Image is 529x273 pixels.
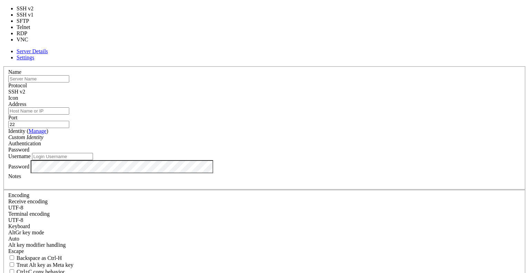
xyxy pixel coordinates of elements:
[8,121,69,128] input: Port Number
[17,255,62,261] span: Backspace as Ctrl-H
[3,121,439,127] x-row: [PhoeNet]: guys help im so cooked
[8,205,521,211] div: UTF-8
[8,147,521,153] div: Password
[3,9,6,15] div: (0, 1)
[3,46,439,52] x-row: [PhoeNet]: i got bored and added ip logging to silksong :3
[8,95,18,101] label: Icon
[8,262,73,268] label: Whether the Alt key acts as a Meta key or as a distinct Alt key.
[3,208,237,214] span: ⌄ [PhoeNet]: the title of my geography lesson is "[PERSON_NAME] and La [PERSON_NAME]"
[8,248,24,254] span: Escape
[8,115,18,120] label: Port
[3,108,439,115] x-row: > [URL][DOMAIN_NAME]
[8,153,31,159] label: Username
[8,128,48,134] label: Identity
[8,75,69,82] input: Server Name
[8,236,521,242] div: Auto
[8,134,521,140] div: Custom Identity
[8,173,21,179] label: Notes
[17,6,42,12] li: SSH v2
[8,140,41,146] label: Authentication
[3,90,439,96] x-row: [yyigkg]: [URL][DOMAIN_NAME]
[10,262,14,267] input: Treat Alt key as Meta key
[3,170,439,177] x-row: [yyigkg]: its a thing in geography I think
[10,255,14,260] input: Backspace as Ctrl-H
[8,69,21,75] label: Name
[17,18,42,24] li: SFTP
[17,55,34,60] a: Settings
[8,205,23,211] span: UTF-8
[8,89,521,95] div: SSH v2
[8,107,69,115] input: Host Name or IP
[3,34,439,40] x-row: [DropDMike75YT]: Imagine 2s being useful, they could never... [+1 attachments]
[8,134,43,140] i: Custom Identity
[8,236,19,242] span: Auto
[29,128,46,134] a: Manage
[8,89,25,95] span: SSH v2
[3,3,439,9] x-row: FATAL ERROR: Host is unreachable
[3,77,439,84] x-row: [IDontKnow]: Good morning and good afternoon chat
[17,48,48,54] a: Server Details
[8,217,23,223] span: UTF-8
[3,65,439,71] x-row: [ACtrix17]: What the fortune telling?
[17,24,42,30] li: Telnet
[3,195,439,202] x-row: [yyigkg]: [+1 attachments]
[8,211,50,217] label: The default terminal encoding. ISO-2022 enables character map translations (like graphics maps). ...
[17,12,42,18] li: SSH v1
[8,192,29,198] label: Encoding
[32,153,93,160] input: Login Username
[27,128,48,134] span: ( )
[35,220,38,226] div: (11, 35)
[3,146,439,152] x-row: [IDontKnow]: The boy and the girl
[3,9,439,15] x-row: [Littleduck]: [+1 attachments]
[8,248,521,254] div: Escape
[8,82,27,88] label: Protocol
[17,30,42,37] li: RDP
[8,230,44,235] label: Set the expected encoding for data received from the host. If the encodings do not match, visual ...
[17,262,73,268] span: Treat Alt key as Meta key
[3,220,439,226] x-row: [PhoeNet]:
[17,37,42,43] li: VNC
[3,214,439,220] x-row: [PhoeNet]: guys the weather always sticks together
[8,242,66,248] label: Controls how the Alt key is handled. Escape: Send an ESC prefix. 8-Bit: Add 128 to the typed char...
[3,21,439,28] x-row: [Littleduck]: ts frame is better [+1 attachments]
[8,217,521,223] div: UTF-8
[8,255,62,261] label: If true, the backspace should send BS ('\x08', aka ^H). Otherwise the backspace key should send '...
[8,163,29,169] label: Password
[3,133,439,139] x-row: [PhoeNet]: the title of my geography lesson is "[PERSON_NAME] and La [PERSON_NAME]"
[8,198,48,204] label: Set the expected encoding for data received from the host. If the encodings do not match, visual ...
[8,223,30,229] label: Keyboard
[8,147,29,153] span: Password
[3,59,118,65] span: ⌄ [gingerphoenix10 :3]: [URL][DOMAIN_NAME]
[3,158,439,164] x-row: [IDontKnow]: Why would it be called that?
[8,101,26,107] label: Address
[3,183,439,189] x-row: [yyigkg]: I remember some things about it but i just looked it up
